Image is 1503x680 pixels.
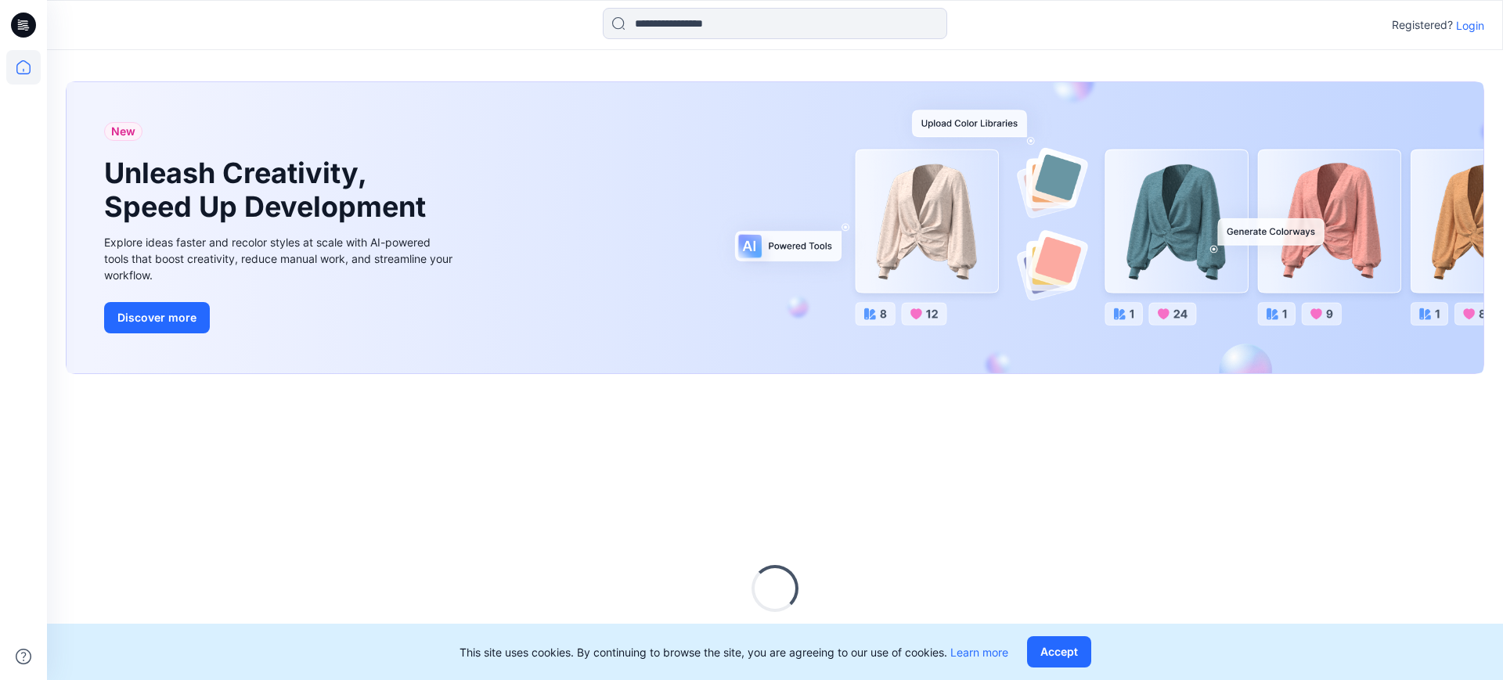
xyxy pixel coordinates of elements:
[111,122,135,141] span: New
[1027,636,1091,667] button: Accept
[1456,17,1484,34] p: Login
[104,302,210,333] button: Discover more
[460,644,1008,660] p: This site uses cookies. By continuing to browse the site, you are agreeing to our use of cookies.
[1392,16,1453,34] p: Registered?
[950,646,1008,659] a: Learn more
[104,157,433,224] h1: Unleash Creativity, Speed Up Development
[104,302,456,333] a: Discover more
[104,234,456,283] div: Explore ideas faster and recolor styles at scale with AI-powered tools that boost creativity, red...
